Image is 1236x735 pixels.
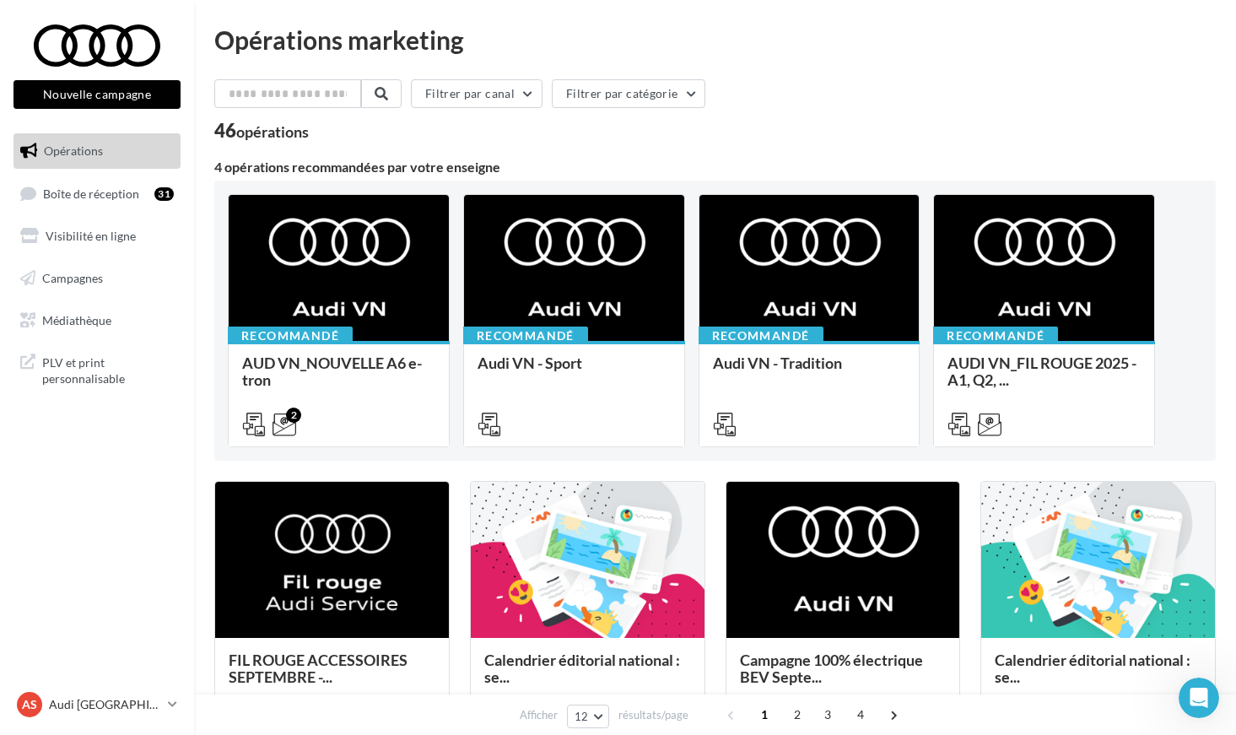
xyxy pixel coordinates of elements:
span: AUDI VN_FIL ROUGE 2025 - A1, Q2, ... [947,354,1136,389]
span: 2 [784,701,811,728]
span: Campagne 100% électrique BEV Septe... [740,651,923,686]
span: PLV et print personnalisable [42,351,174,387]
a: Médiathèque [10,303,184,338]
span: Opérations [44,143,103,158]
div: Recommandé [933,327,1058,345]
a: Campagnes [10,261,184,296]
span: AUD VN_NOUVELLE A6 e-tron [242,354,422,389]
button: 12 [567,705,610,728]
a: Boîte de réception31 [10,176,184,212]
div: opérations [236,124,309,139]
div: Recommandé [699,327,823,345]
iframe: Intercom live chat [1179,678,1219,718]
button: Filtrer par catégorie [552,79,705,108]
button: Nouvelle campagne [13,80,181,109]
span: résultats/page [618,707,688,723]
span: 3 [814,701,841,728]
span: FIL ROUGE ACCESSOIRES SEPTEMBRE -... [229,651,408,686]
button: Filtrer par canal [411,79,542,108]
span: 4 [847,701,874,728]
span: 12 [575,710,589,723]
span: Visibilité en ligne [46,229,136,243]
span: Médiathèque [42,312,111,327]
div: Recommandé [463,327,588,345]
a: Visibilité en ligne [10,219,184,254]
span: Boîte de réception [43,186,139,200]
span: Calendrier éditorial national : se... [995,651,1190,686]
a: AS Audi [GEOGRAPHIC_DATA] [13,689,181,721]
div: 31 [154,187,174,201]
div: 4 opérations recommandées par votre enseigne [214,160,1216,174]
div: Recommandé [228,327,353,345]
p: Audi [GEOGRAPHIC_DATA] [49,696,161,713]
a: Opérations [10,133,184,169]
span: Afficher [520,707,558,723]
div: 2 [286,408,301,423]
div: 46 [214,122,309,140]
span: Campagnes [42,271,103,285]
span: AS [22,696,37,713]
span: 1 [751,701,778,728]
span: Calendrier éditorial national : se... [484,651,680,686]
span: Audi VN - Sport [478,354,582,372]
a: PLV et print personnalisable [10,344,184,394]
div: Opérations marketing [214,27,1216,52]
span: Audi VN - Tradition [713,354,842,372]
